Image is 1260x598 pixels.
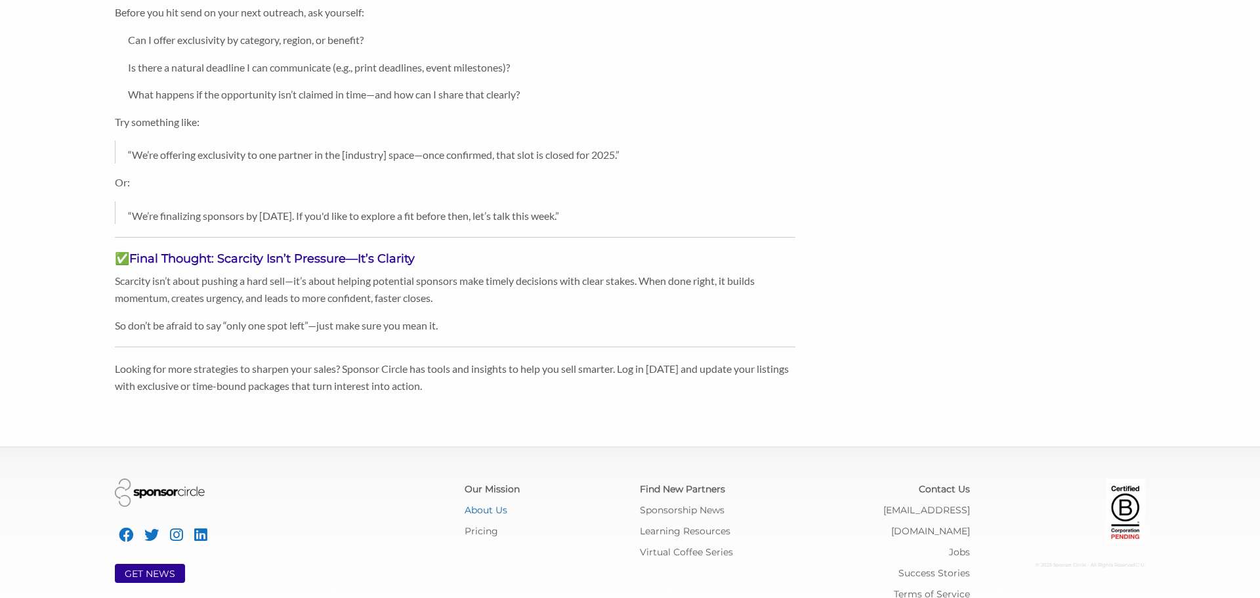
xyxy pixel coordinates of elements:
a: Find New Partners [640,483,725,495]
a: Contact Us [919,483,970,495]
p: Can I offer exclusivity by category, region, or benefit? [128,32,795,49]
a: Success Stories [898,567,970,579]
a: Virtual Coffee Series [640,546,733,558]
a: Our Mission [465,483,520,495]
p: Try something like: [115,114,795,131]
p: “We’re offering exclusivity to one partner in the [industry] space—once confirmed, that slot is c... [128,146,782,163]
p: Or: [115,174,795,191]
span: C: U: [1135,562,1145,568]
a: Sponsorship News [640,504,724,516]
p: Is there a natural deadline I can communicate (e.g., print deadlines, event milestones)? [128,59,795,76]
p: Scarcity isn’t about pushing a hard sell—it’s about helping potential sponsors make timely decisi... [115,272,795,306]
a: About Us [465,504,507,516]
p: What happens if the opportunity isn’t claimed in time—and how can I share that clearly? [128,86,795,103]
p: Looking for more strategies to sharpen your sales? Sponsor Circle has tools and insights to help ... [115,360,795,394]
a: Jobs [949,546,970,558]
a: [EMAIL_ADDRESS][DOMAIN_NAME] [883,504,970,537]
a: Learning Resources [640,525,730,537]
a: Pricing [465,525,498,537]
img: Certified Corporation Pending Logo [1106,479,1145,544]
p: Before you hit send on your next outreach, ask yourself: [115,4,795,21]
a: GET NEWS [125,568,175,580]
img: Sponsor Circle Logo [115,479,205,507]
p: “We’re finalizing sponsors by [DATE]. If you'd like to explore a fit before then, let’s talk this... [128,207,782,224]
strong: Final Thought: Scarcity Isn’t Pressure—It’s Clarity [129,251,415,266]
h3: ✅ [115,251,795,267]
p: So don’t be afraid to say “only one spot left”—just make sure you mean it. [115,317,795,334]
div: © 2025 Sponsor Circle - All Rights Reserved [990,555,1145,576]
